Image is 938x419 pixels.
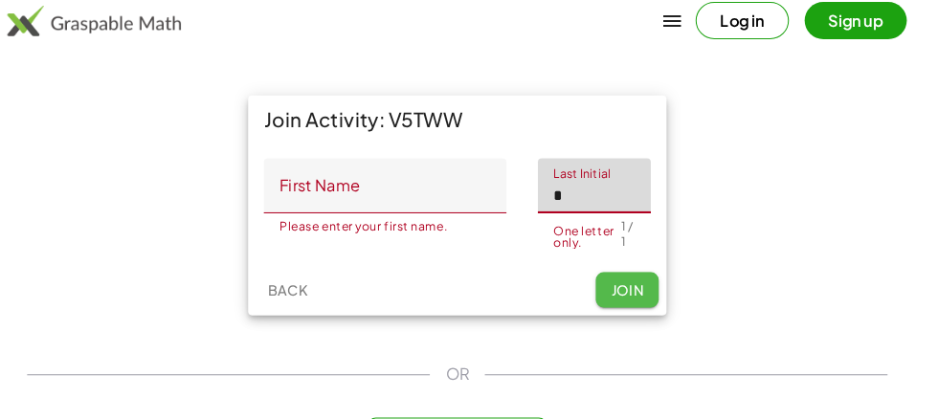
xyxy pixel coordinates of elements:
[563,230,629,253] div: One letter only.
[296,226,502,237] div: Please enter your first name.
[273,276,334,310] button: Back
[808,12,907,49] button: Sign up
[458,364,480,386] span: OR
[283,284,323,301] span: Back
[265,103,673,149] div: Join Activity: V5TWW
[702,12,793,49] button: Log in
[604,276,665,310] button: Join
[618,284,650,301] span: Join
[629,224,642,253] div: 1 / 1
